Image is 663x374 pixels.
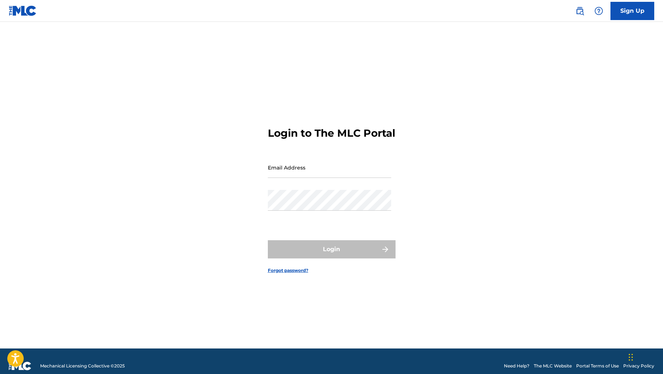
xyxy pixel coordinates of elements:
a: Portal Terms of Use [576,363,619,369]
img: help [594,7,603,15]
img: MLC Logo [9,5,37,16]
span: Mechanical Licensing Collective © 2025 [40,363,125,369]
h3: Login to The MLC Portal [268,127,395,140]
a: Sign Up [610,2,654,20]
a: Privacy Policy [623,363,654,369]
a: Need Help? [504,363,529,369]
a: Forgot password? [268,267,308,274]
a: Public Search [573,4,587,18]
a: The MLC Website [534,363,572,369]
iframe: Chat Widget [627,339,663,374]
img: logo [9,362,31,370]
div: Drag [629,346,633,368]
div: Help [591,4,606,18]
img: search [575,7,584,15]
